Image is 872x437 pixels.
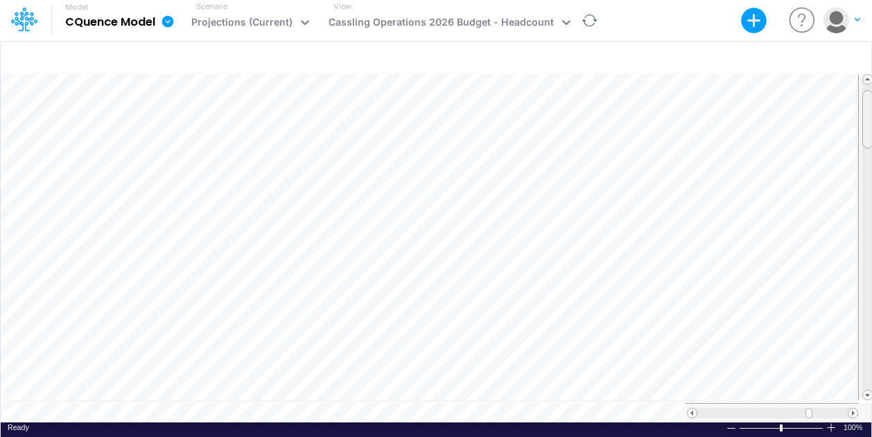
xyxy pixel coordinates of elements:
div: Zoom [780,425,783,431]
div: Zoom [739,422,826,433]
div: Projections (Current) [191,15,293,33]
div: Cassling Operations 2026 Budget - Headcount [329,15,554,33]
div: Zoom level [844,422,864,433]
label: Scenario [196,1,228,12]
div: In Ready mode [8,422,29,433]
span: 100% [844,422,864,433]
label: View [333,1,351,12]
span: Ready [8,423,29,431]
b: CQuence Model [65,15,155,29]
label: Model [65,3,88,12]
div: Zoom Out [726,423,737,434]
div: Zoom In [826,422,837,433]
